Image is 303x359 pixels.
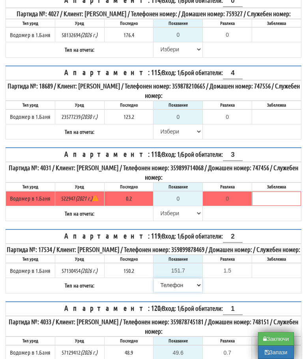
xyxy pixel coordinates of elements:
span: 48.9 [125,349,133,356]
b: Тип на отчета: [65,46,94,53]
th: Показание [153,336,203,345]
th: Уред [55,182,104,191]
i: Метрологична годност до 2026г. [80,267,97,274]
span: Апартамент: 115 [64,68,161,77]
td: Водомер в 1.Баня [6,191,55,206]
td: 522947 [55,191,104,206]
th: Последно [104,255,153,263]
div: Партида №: 4033 / Клиент: [PERSON_NAME] / Телефонен номер: 359878745181 / Домашен номер: 748151 /... [6,317,301,336]
b: Тип на отчета: [65,128,94,135]
th: Последно [104,101,153,109]
div: Партида №: 4031 / Клиент: [PERSON_NAME] / Телефонен номер: 359899714068 / Домашен номер: 747456 /... [6,163,301,182]
b: Тип на отчета: [65,210,94,217]
td: Водомер в 1.Баня [6,109,55,124]
span: Апартамент: 120 [64,303,161,312]
td: 58132694 [55,27,104,42]
th: Последно [104,19,153,27]
td: 23577239 [55,109,104,124]
i: Метрологична годност до 2030г. [80,113,97,120]
th: / / [6,148,301,162]
i: Метрологична годност до 2026г. [80,31,97,38]
th: Последно [104,182,153,191]
th: Забележка [252,182,301,191]
th: Забележка [252,101,301,109]
th: Тип уред [6,336,55,345]
th: Тип уред [6,101,55,109]
span: 123.2 [123,113,134,120]
th: Тип уред [6,19,55,27]
button: Запази [258,346,294,359]
div: Партида №: 18689 / Клиент: [PERSON_NAME] / Телефонен номер: 359878210665 / Домашен номер: 747556 ... [6,81,301,100]
th: Показание [153,182,203,191]
span: 0.2 [126,195,132,202]
th: Последно [104,336,153,345]
span: Вход: 1 [162,304,180,312]
th: Разлика [203,19,252,27]
th: Уред [55,19,104,27]
b: Тип на отчета: [65,282,94,289]
span: Апартамент: 119 [64,231,161,240]
th: / / [6,229,301,244]
td: Водомер в 1.Баня [6,263,55,278]
th: Тип уред [6,182,55,191]
div: Партида №: 17534 / Клиент: [PERSON_NAME] / Телефонен номер: 359899878469 / Домашен номер: / Служе... [6,244,301,254]
th: Показание [153,255,203,263]
span: Брой обитатели: [181,232,243,240]
th: / / [6,66,301,80]
span: Апартамент: 118 [64,149,161,158]
th: Забележка [252,19,301,27]
th: Разлика [203,255,252,263]
span: Вход: 1 [162,232,180,240]
div: Партида №: 4027 / Клиент: [PERSON_NAME] / Телефонен номер: / Домашен номер: 759327 / Служебен номер: [6,9,301,18]
button: Заключи [258,332,294,346]
td: Водомер в 1.Баня [6,27,55,42]
th: Показание [153,19,203,27]
th: Уред [55,255,104,263]
th: Разлика [203,182,252,191]
th: Разлика [203,336,252,345]
th: Разлика [203,101,252,109]
span: Брой обитатели: [181,304,243,312]
th: Тип уред [6,255,55,263]
th: Уред [55,336,104,345]
i: Метрологична годност до 2026г. [80,349,97,356]
th: Показание [153,101,203,109]
span: 150.2 [123,267,134,274]
span: Брой обитатели: [181,68,243,76]
span: Вход: 1 [162,68,180,76]
th: / / [6,302,301,316]
th: Забележка [252,255,301,263]
i: Метрологична годност до 2021г. [75,195,98,202]
th: Уред [55,101,104,109]
span: Брой обитатели: [181,150,243,158]
span: Вход: 1 [162,150,180,158]
span: 176.4 [123,31,134,38]
td: 57130454 [55,263,104,278]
